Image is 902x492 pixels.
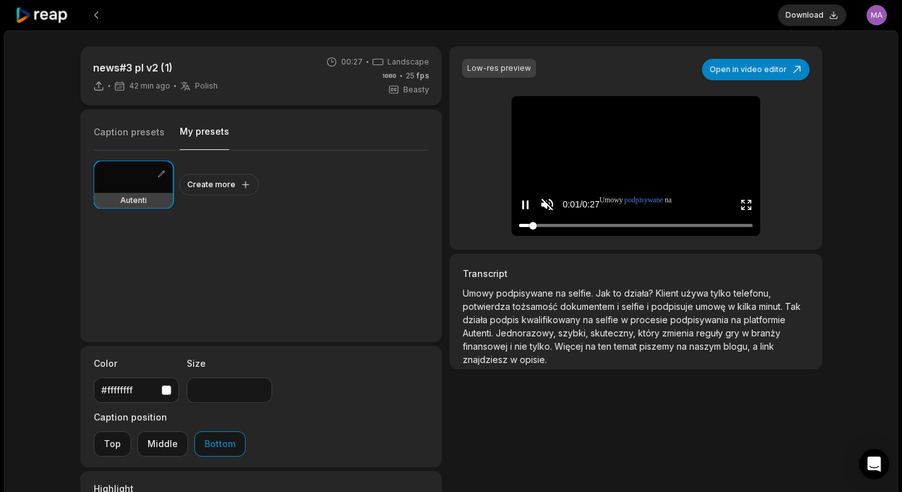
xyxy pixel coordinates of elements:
[723,341,753,352] span: blogu,
[463,267,808,280] h3: Transcript
[463,314,490,325] span: działa
[515,341,530,352] span: nie
[94,378,179,403] button: #ffffffff
[591,328,638,338] span: skuteczny,
[341,56,363,68] span: 00:27
[737,301,759,312] span: kilka
[179,174,259,195] button: Create more
[519,193,532,216] button: Pause video
[613,288,624,298] span: to
[596,314,621,325] span: selfie
[496,288,556,298] span: podpisywane
[622,301,647,312] span: selfie
[760,341,774,352] span: link
[463,354,510,365] span: znajdziesz
[742,328,751,338] span: w
[859,449,889,479] div: Open Intercom Messenger
[94,431,131,457] button: Top
[740,193,753,216] button: Enter Fullscreen
[510,341,515,352] span: i
[639,341,677,352] span: piszemy
[662,328,696,338] span: zmienia
[560,301,617,312] span: dokumentem
[463,341,510,352] span: finansowej
[195,81,218,91] span: Polish
[651,301,696,312] span: podpisuje
[638,328,662,338] span: który
[490,314,522,325] span: podpis
[656,288,681,298] span: Klient
[556,288,568,298] span: na
[751,328,780,338] span: branży
[728,301,737,312] span: w
[467,63,531,74] div: Low-res preview
[194,431,246,457] button: Bottom
[387,56,429,68] span: Landscape
[696,301,728,312] span: umowę
[463,328,496,338] span: Autenti.
[677,341,689,352] span: na
[520,354,547,365] span: opisie.
[558,328,591,338] span: szybki,
[94,410,246,424] label: Caption position
[583,314,596,325] span: na
[725,328,742,338] span: gry
[120,195,147,206] h3: Autenti
[711,288,734,298] span: tylko
[496,328,558,338] span: Jednorazowy,
[731,314,744,325] span: na
[598,341,614,352] span: ten
[696,328,725,338] span: reguły
[513,301,560,312] span: tożsamość
[510,354,520,365] span: w
[554,341,586,352] span: Więcej
[463,301,513,312] span: potwierdza
[621,314,630,325] span: w
[759,301,785,312] span: minut.
[681,288,711,298] span: używa
[617,301,622,312] span: i
[101,383,156,397] div: #ffffffff
[586,341,598,352] span: na
[568,288,596,298] span: selfie.
[403,84,429,95] span: Beasty
[187,357,272,370] label: Size
[180,125,229,150] button: My presets
[744,314,786,325] span: platformie
[530,341,554,352] span: tylko.
[785,301,801,312] span: Tak
[522,314,583,325] span: kwalifikowany
[563,198,599,211] div: 0:01 / 0:27
[614,341,639,352] span: temat
[624,288,656,298] span: działa?
[94,126,165,150] button: Caption presets
[630,314,670,325] span: procesie
[137,431,188,457] button: Middle
[94,357,179,370] label: Color
[463,288,496,298] span: Umowy
[647,301,651,312] span: i
[93,60,218,75] p: news#3 pl v2 (1)
[753,341,760,352] span: a
[417,71,429,80] span: fps
[778,4,846,26] button: Download
[702,59,810,80] button: Open in video editor
[689,341,723,352] span: naszym
[596,288,613,298] span: Jak
[539,197,555,212] button: Unmute sound
[129,81,170,91] span: 42 min ago
[734,288,771,298] span: telefonu,
[670,314,731,325] span: podpisywania
[406,70,429,82] span: 25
